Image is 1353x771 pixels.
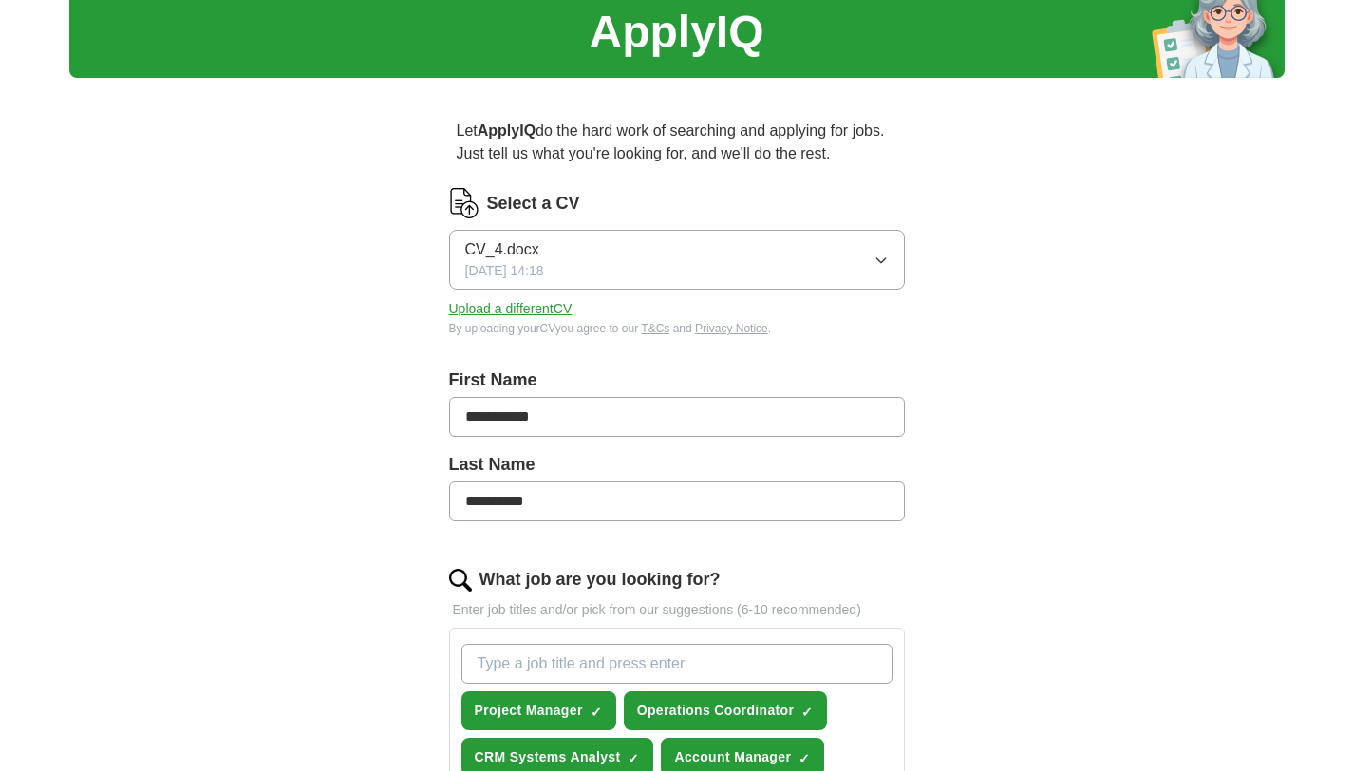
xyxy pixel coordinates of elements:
[449,188,479,218] img: CV Icon
[449,569,472,592] img: search.png
[637,701,795,721] span: Operations Coordinator
[449,367,905,393] label: First Name
[449,112,905,173] p: Let do the hard work of searching and applying for jobs. Just tell us what you're looking for, an...
[487,191,580,216] label: Select a CV
[624,691,828,730] button: Operations Coordinator✓
[674,747,791,767] span: Account Manager
[475,747,621,767] span: CRM Systems Analyst
[449,600,905,620] p: Enter job titles and/or pick from our suggestions (6-10 recommended)
[475,701,583,721] span: Project Manager
[461,691,616,730] button: Project Manager✓
[799,751,810,766] span: ✓
[465,238,539,261] span: CV_4.docx
[461,644,893,684] input: Type a job title and press enter
[449,299,573,319] button: Upload a differentCV
[449,320,905,337] div: By uploading your CV you agree to our and .
[641,322,669,335] a: T&Cs
[479,567,721,592] label: What job are you looking for?
[695,322,768,335] a: Privacy Notice
[801,705,813,720] span: ✓
[628,751,639,766] span: ✓
[449,230,905,290] button: CV_4.docx[DATE] 14:18
[465,261,544,281] span: [DATE] 14:18
[478,122,536,139] strong: ApplyIQ
[591,705,602,720] span: ✓
[449,452,905,478] label: Last Name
